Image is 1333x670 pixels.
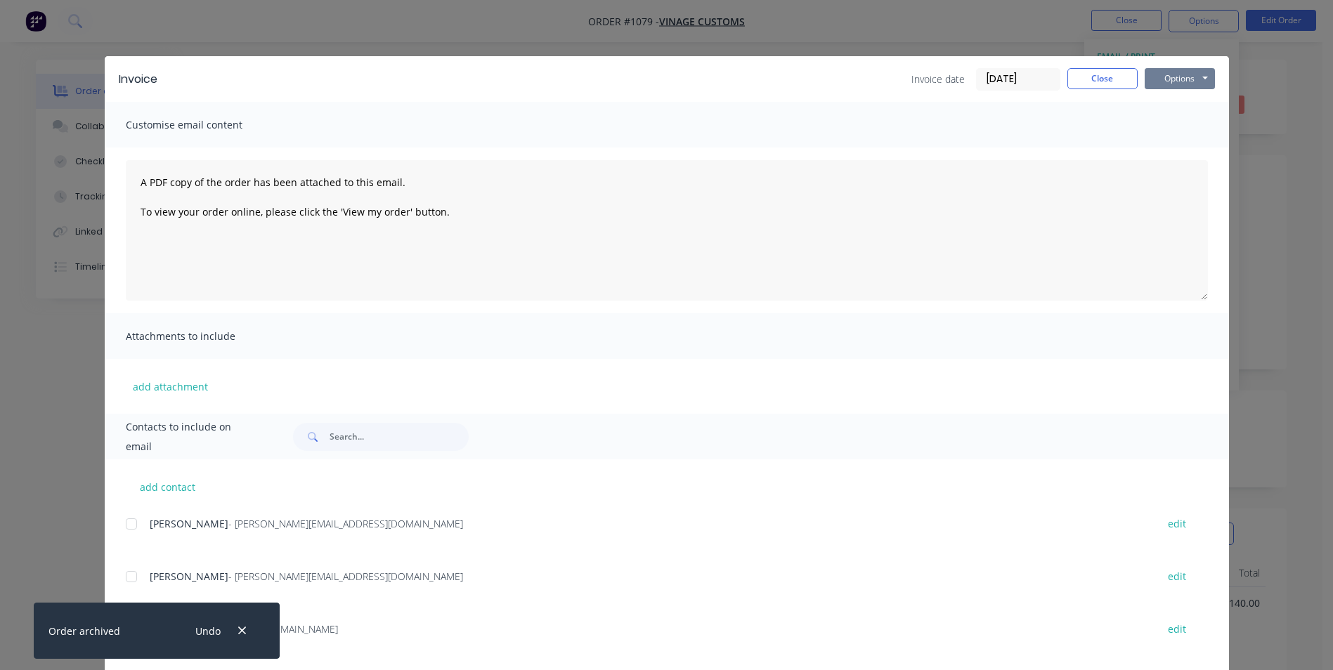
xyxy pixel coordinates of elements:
button: edit [1159,514,1195,533]
div: Order archived [48,624,120,638]
input: Search... [330,423,469,451]
button: add contact [126,476,210,497]
textarea: A PDF copy of the order has been attached to this email. To view your order online, please click ... [126,160,1208,301]
button: edit [1159,619,1195,638]
button: edit [1159,567,1195,586]
span: Contacts to include on email [126,417,259,456]
div: Invoice [119,71,157,88]
span: Customise email content [126,115,280,135]
button: add attachment [126,376,215,397]
span: Invoice date [911,72,965,86]
button: Options [1145,68,1215,89]
button: Close [1067,68,1138,89]
span: - [PERSON_NAME][EMAIL_ADDRESS][DOMAIN_NAME] [228,517,463,530]
span: [PERSON_NAME] [150,517,228,530]
span: Attachments to include [126,327,280,346]
span: - [PERSON_NAME][EMAIL_ADDRESS][DOMAIN_NAME] [228,570,463,583]
span: [PERSON_NAME] [150,570,228,583]
button: Undo [188,622,228,641]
